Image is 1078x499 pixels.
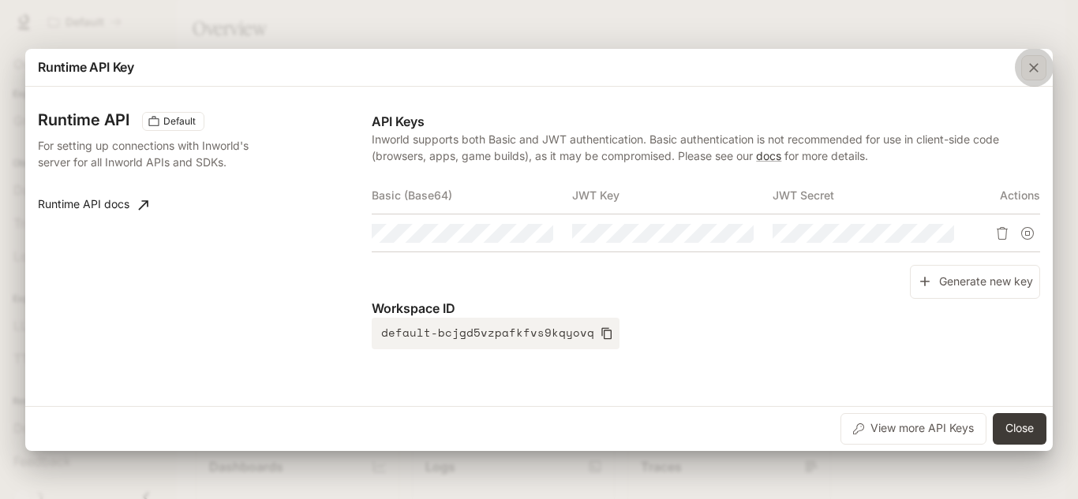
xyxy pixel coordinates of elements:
[840,413,986,445] button: View more API Keys
[372,299,1040,318] p: Workspace ID
[372,131,1040,164] p: Inworld supports both Basic and JWT authentication. Basic authentication is not recommended for u...
[990,221,1015,246] button: Delete API key
[372,177,572,214] th: Basic (Base64)
[157,114,202,128] span: Default
[38,137,279,170] p: For setting up connections with Inworld's server for all Inworld APIs and SDKs.
[32,189,155,221] a: Runtime API docs
[142,112,204,131] div: These keys will apply to your current workspace only
[993,413,1046,445] button: Close
[38,58,134,76] p: Runtime API Key
[38,112,129,128] h3: Runtime API
[756,149,781,162] a: docs
[1015,221,1040,246] button: Suspend API key
[773,177,973,214] th: JWT Secret
[572,177,773,214] th: JWT Key
[973,177,1040,214] th: Actions
[910,265,1040,299] button: Generate new key
[372,318,619,349] button: default-bcjgd5vzpafkfvs9kqyovq
[372,112,1040,131] p: API Keys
